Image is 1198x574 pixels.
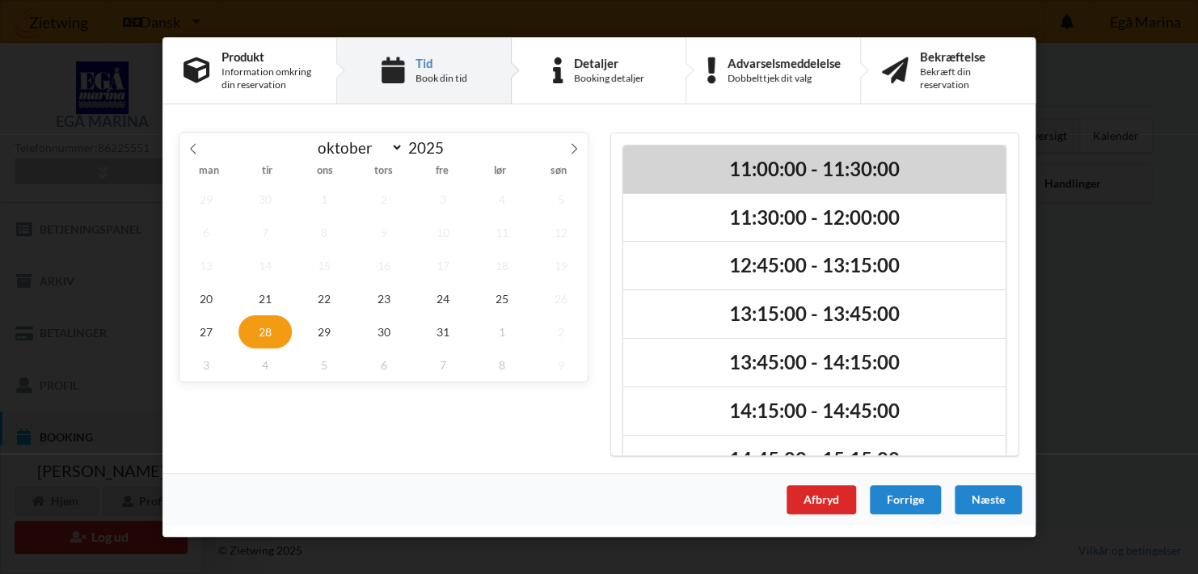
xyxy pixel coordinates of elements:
[354,167,412,177] span: tors
[416,216,470,249] span: oktober 10, 2025
[534,315,588,348] span: november 2, 2025
[238,183,292,216] span: september 30, 2025
[534,282,588,315] span: oktober 26, 2025
[238,315,292,348] span: oktober 28, 2025
[238,348,292,382] span: november 4, 2025
[475,183,529,216] span: oktober 4, 2025
[413,167,471,177] span: fre
[357,348,411,382] span: november 6, 2025
[416,57,467,70] div: Tid
[534,348,588,382] span: november 9, 2025
[787,485,856,514] div: Afbryd
[471,167,529,177] span: lør
[416,183,470,216] span: oktober 3, 2025
[221,65,315,91] div: Information omkring din reservation
[357,249,411,282] span: oktober 16, 2025
[635,205,994,230] h2: 11:30:00 - 12:00:00
[635,254,994,279] h2: 12:45:00 - 13:15:00
[475,348,529,382] span: november 8, 2025
[357,183,411,216] span: oktober 2, 2025
[635,447,994,472] h2: 14:45:00 - 15:15:00
[870,485,941,514] div: Forrige
[920,50,1015,63] div: Bekræftelse
[179,216,233,249] span: oktober 6, 2025
[728,57,841,70] div: Advarselsmeddelelse
[416,282,470,315] span: oktober 24, 2025
[297,282,351,315] span: oktober 22, 2025
[920,65,1015,91] div: Bekræft din reservation
[416,249,470,282] span: oktober 17, 2025
[238,249,292,282] span: oktober 14, 2025
[179,348,233,382] span: november 3, 2025
[728,72,841,85] div: Dobbelttjek dit valg
[416,315,470,348] span: oktober 31, 2025
[179,183,233,216] span: september 29, 2025
[297,315,351,348] span: oktober 29, 2025
[310,137,404,158] select: Month
[635,350,994,375] h2: 13:45:00 - 14:15:00
[574,57,644,70] div: Detaljer
[297,348,351,382] span: november 5, 2025
[635,302,994,327] h2: 13:15:00 - 13:45:00
[238,282,292,315] span: oktober 21, 2025
[635,399,994,424] h2: 14:15:00 - 14:45:00
[179,282,233,315] span: oktober 20, 2025
[416,348,470,382] span: november 7, 2025
[357,282,411,315] span: oktober 23, 2025
[297,249,351,282] span: oktober 15, 2025
[475,282,529,315] span: oktober 25, 2025
[179,167,238,177] span: man
[955,485,1022,514] div: Næste
[238,167,296,177] span: tir
[357,315,411,348] span: oktober 30, 2025
[529,167,588,177] span: søn
[475,216,529,249] span: oktober 11, 2025
[534,249,588,282] span: oktober 19, 2025
[574,72,644,85] div: Booking detaljer
[475,315,529,348] span: november 1, 2025
[475,249,529,282] span: oktober 18, 2025
[179,315,233,348] span: oktober 27, 2025
[635,157,994,182] h2: 11:00:00 - 11:30:00
[221,50,315,63] div: Produkt
[416,72,467,85] div: Book din tid
[297,216,351,249] span: oktober 8, 2025
[238,216,292,249] span: oktober 7, 2025
[179,249,233,282] span: oktober 13, 2025
[296,167,354,177] span: ons
[297,183,351,216] span: oktober 1, 2025
[534,216,588,249] span: oktober 12, 2025
[357,216,411,249] span: oktober 9, 2025
[403,138,457,157] input: Year
[534,183,588,216] span: oktober 5, 2025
